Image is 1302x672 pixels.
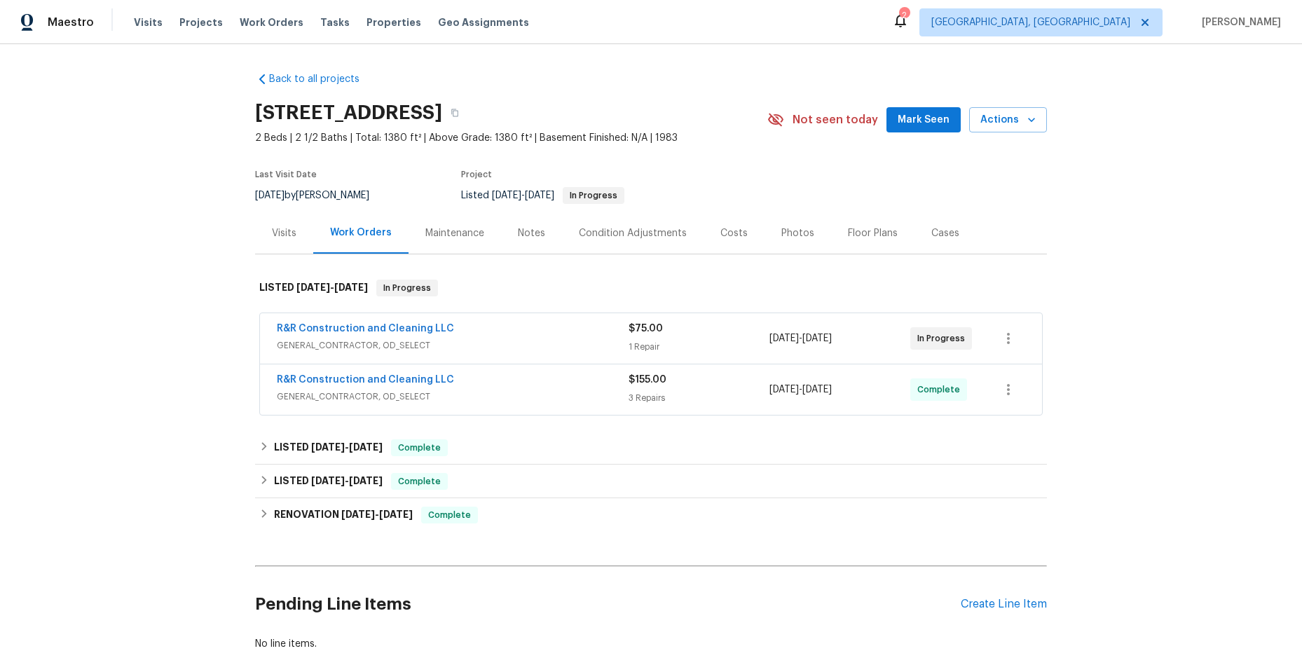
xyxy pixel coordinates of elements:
span: GENERAL_CONTRACTOR, OD_SELECT [277,338,629,352]
div: Costs [720,226,748,240]
span: Listed [461,191,624,200]
span: [DATE] [379,509,413,519]
div: Notes [518,226,545,240]
span: Project [461,170,492,179]
span: In Progress [917,331,971,345]
span: - [769,331,832,345]
span: - [296,282,368,292]
span: [DATE] [349,442,383,452]
span: Work Orders [240,15,303,29]
span: Complete [392,441,446,455]
span: [DATE] [492,191,521,200]
div: Work Orders [330,226,392,240]
h2: [STREET_ADDRESS] [255,106,442,120]
div: LISTED [DATE]-[DATE]Complete [255,465,1047,498]
span: [PERSON_NAME] [1196,15,1281,29]
span: - [769,383,832,397]
span: [DATE] [802,334,832,343]
span: $155.00 [629,375,666,385]
span: Geo Assignments [438,15,529,29]
span: In Progress [564,191,623,200]
div: Photos [781,226,814,240]
h6: LISTED [259,280,368,296]
span: [DATE] [349,476,383,486]
span: Complete [423,508,477,522]
div: LISTED [DATE]-[DATE]In Progress [255,266,1047,310]
span: [DATE] [334,282,368,292]
div: Visits [272,226,296,240]
span: Maestro [48,15,94,29]
span: - [311,476,383,486]
div: Create Line Item [961,598,1047,611]
a: R&R Construction and Cleaning LLC [277,375,454,385]
span: $75.00 [629,324,663,334]
div: 3 Repairs [629,391,769,405]
span: Not seen today [793,113,878,127]
span: - [341,509,413,519]
span: Projects [179,15,223,29]
span: Complete [392,474,446,488]
div: by [PERSON_NAME] [255,187,386,204]
span: Last Visit Date [255,170,317,179]
div: Cases [931,226,959,240]
div: 1 Repair [629,340,769,354]
a: Back to all projects [255,72,390,86]
div: 2 [899,8,909,22]
span: - [311,442,383,452]
span: Visits [134,15,163,29]
div: LISTED [DATE]-[DATE]Complete [255,431,1047,465]
div: No line items. [255,637,1047,651]
h2: Pending Line Items [255,572,961,637]
span: Tasks [320,18,350,27]
span: [DATE] [769,334,799,343]
h6: RENOVATION [274,507,413,523]
span: [DATE] [341,509,375,519]
div: Maintenance [425,226,484,240]
span: - [492,191,554,200]
span: Complete [917,383,966,397]
div: RENOVATION [DATE]-[DATE]Complete [255,498,1047,532]
div: Floor Plans [848,226,898,240]
a: R&R Construction and Cleaning LLC [277,324,454,334]
h6: LISTED [274,439,383,456]
span: [DATE] [311,442,345,452]
span: [DATE] [525,191,554,200]
span: Actions [980,111,1036,129]
span: [DATE] [769,385,799,395]
span: [GEOGRAPHIC_DATA], [GEOGRAPHIC_DATA] [931,15,1130,29]
button: Mark Seen [886,107,961,133]
span: [DATE] [296,282,330,292]
button: Actions [969,107,1047,133]
div: Condition Adjustments [579,226,687,240]
span: 2 Beds | 2 1/2 Baths | Total: 1380 ft² | Above Grade: 1380 ft² | Basement Finished: N/A | 1983 [255,131,767,145]
span: Properties [366,15,421,29]
span: [DATE] [311,476,345,486]
span: Mark Seen [898,111,950,129]
span: [DATE] [255,191,285,200]
span: [DATE] [802,385,832,395]
span: GENERAL_CONTRACTOR, OD_SELECT [277,390,629,404]
span: In Progress [378,281,437,295]
button: Copy Address [442,100,467,125]
h6: LISTED [274,473,383,490]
